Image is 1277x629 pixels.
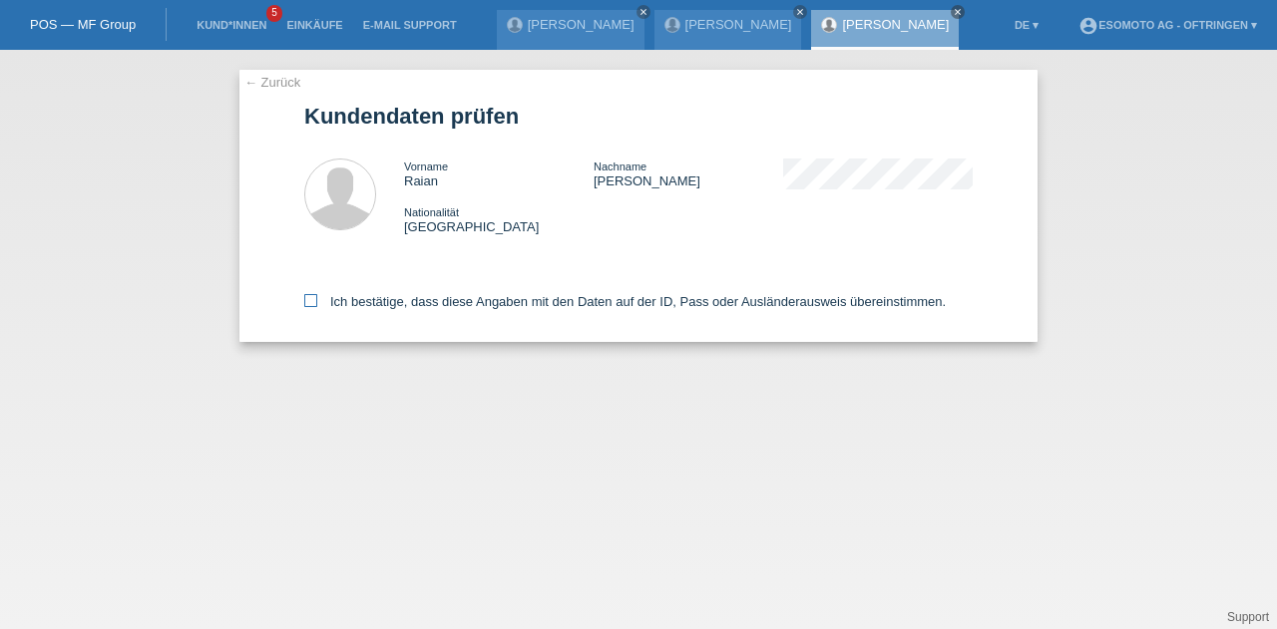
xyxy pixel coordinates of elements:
a: close [951,5,965,19]
a: Einkäufe [276,19,352,31]
h1: Kundendaten prüfen [304,104,973,129]
a: Support [1227,610,1269,624]
a: POS — MF Group [30,17,136,32]
span: Vorname [404,160,448,172]
span: Nationalität [404,206,459,218]
i: close [638,7,648,17]
span: 5 [266,5,282,22]
a: DE ▾ [1005,19,1049,31]
a: account_circleEsomoto AG - Oftringen ▾ [1068,19,1267,31]
a: ← Zurück [244,75,300,90]
a: close [793,5,807,19]
div: [PERSON_NAME] [594,158,783,188]
a: [PERSON_NAME] [842,17,949,32]
a: [PERSON_NAME] [685,17,792,32]
div: [GEOGRAPHIC_DATA] [404,204,594,234]
i: account_circle [1078,16,1098,36]
i: close [795,7,805,17]
a: [PERSON_NAME] [528,17,635,32]
i: close [953,7,963,17]
label: Ich bestätige, dass diese Angaben mit den Daten auf der ID, Pass oder Ausländerausweis übereinsti... [304,294,946,309]
a: E-Mail Support [353,19,467,31]
a: Kund*innen [187,19,276,31]
div: Raian [404,158,594,188]
a: close [637,5,650,19]
span: Nachname [594,160,646,172]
